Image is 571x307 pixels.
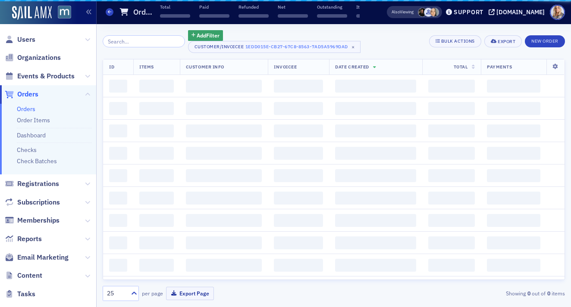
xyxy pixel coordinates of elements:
a: Memberships [5,216,60,225]
span: ‌ [274,124,323,137]
span: ‌ [186,124,262,137]
span: ‌ [487,80,540,93]
div: Customer/Invoicee [195,44,244,50]
span: ‌ [139,236,174,249]
button: [DOMAIN_NAME] [489,9,548,15]
a: Order Items [17,116,50,124]
span: ‌ [487,236,540,249]
span: Viewing [392,9,414,15]
span: ‌ [274,147,323,160]
span: ‌ [109,169,127,182]
p: Items [356,4,386,10]
a: Tasks [5,289,35,299]
span: ‌ [428,124,475,137]
span: ‌ [160,14,190,18]
span: ‌ [186,214,262,227]
span: ‌ [274,259,323,272]
div: Also [392,9,400,15]
span: ‌ [186,102,262,115]
p: Total [160,4,190,10]
span: Email Marketing [17,253,69,262]
span: ‌ [335,80,416,93]
span: Memberships [17,216,60,225]
p: Outstanding [317,4,347,10]
span: Profile [550,5,565,20]
span: ‌ [487,259,540,272]
span: ‌ [274,169,323,182]
a: View Homepage [52,6,71,20]
h1: Orders [133,7,153,17]
span: Total [454,64,468,70]
a: Registrations [5,179,59,189]
span: ‌ [109,192,127,205]
span: Payments [487,64,512,70]
button: New Order [525,35,565,47]
span: Subscriptions [17,198,60,207]
span: ‌ [356,14,386,18]
span: ‌ [428,147,475,160]
a: Events & Products [5,71,75,81]
span: ‌ [335,236,416,249]
a: Orders [17,105,35,113]
span: ‌ [109,214,127,227]
span: Items [139,64,154,70]
span: ‌ [487,214,540,227]
img: SailAMX [58,6,71,19]
span: ‌ [335,259,416,272]
strong: 0 [546,289,552,297]
a: Users [5,35,35,44]
span: Add Filter [197,31,220,39]
span: ‌ [278,14,308,18]
span: ‌ [317,14,347,18]
span: ‌ [139,169,174,182]
p: Net [278,4,308,10]
a: Email Marketing [5,253,69,262]
span: ‌ [335,192,416,205]
a: Content [5,271,42,280]
button: Export [484,35,522,47]
span: Registrations [17,179,59,189]
a: Dashboard [17,131,46,139]
span: ‌ [274,192,323,205]
button: Export Page [166,287,214,300]
span: ‌ [335,169,416,182]
span: Lauren McDonough [418,8,427,17]
div: Showing out of items [417,289,565,297]
span: Orders [17,90,38,99]
span: ‌ [428,80,475,93]
span: ‌ [109,147,127,160]
span: ‌ [487,147,540,160]
span: ‌ [186,169,262,182]
span: Reports [17,234,42,244]
div: Bulk Actions [441,39,475,43]
span: Date Created [335,64,369,70]
span: Events & Products [17,71,75,81]
span: ID [109,64,114,70]
span: Organizations [17,53,61,62]
span: ‌ [186,80,262,93]
span: ‌ [139,102,174,115]
span: × [349,43,357,51]
span: ‌ [335,102,416,115]
span: Justin Chase [424,8,433,17]
span: ‌ [109,259,127,272]
span: Aiyana Scarborough [430,8,439,17]
a: Organizations [5,53,61,62]
span: ‌ [139,80,174,93]
p: Paid [199,4,229,10]
div: 25 [107,289,126,298]
span: Invoicee [274,64,297,70]
span: ‌ [139,124,174,137]
span: ‌ [139,192,174,205]
span: ‌ [238,14,269,18]
span: ‌ [109,80,127,93]
button: Bulk Actions [429,35,481,47]
span: ‌ [199,14,229,18]
button: Customer/Invoicee1edd015e-cb27-67c8-8563-7ad5a5969dad× [188,41,361,53]
div: 1edd015e-cb27-67c8-8563-7ad5a5969dad [245,42,348,51]
a: Reports [5,234,42,244]
div: Export [498,39,515,44]
span: ‌ [186,147,262,160]
span: Users [17,35,35,44]
span: ‌ [428,192,475,205]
